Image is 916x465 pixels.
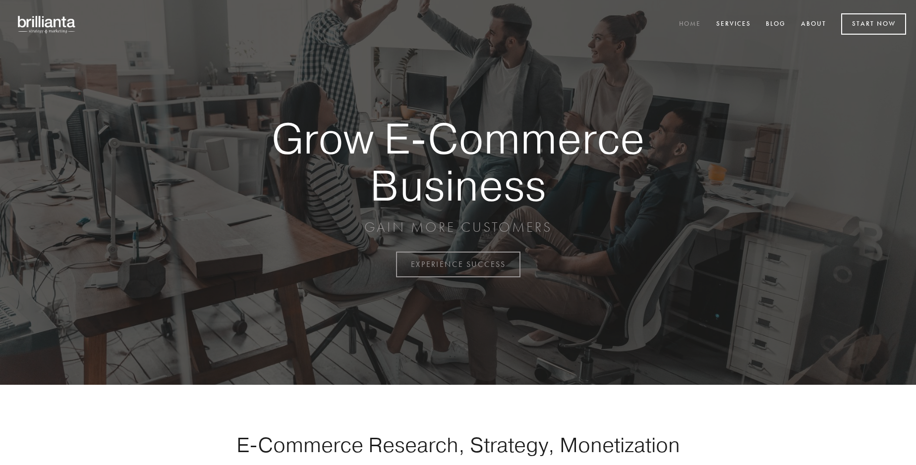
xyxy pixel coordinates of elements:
a: Blog [759,16,792,33]
img: brillianta - research, strategy, marketing [10,10,84,39]
a: Start Now [841,13,906,35]
strong: Grow E-Commerce Business [237,115,679,208]
a: About [795,16,833,33]
a: Home [673,16,707,33]
a: EXPERIENCE SUCCESS [396,252,520,277]
a: Services [710,16,757,33]
p: GAIN MORE CUSTOMERS [237,218,679,236]
h1: E-Commerce Research, Strategy, Monetization [205,432,711,457]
